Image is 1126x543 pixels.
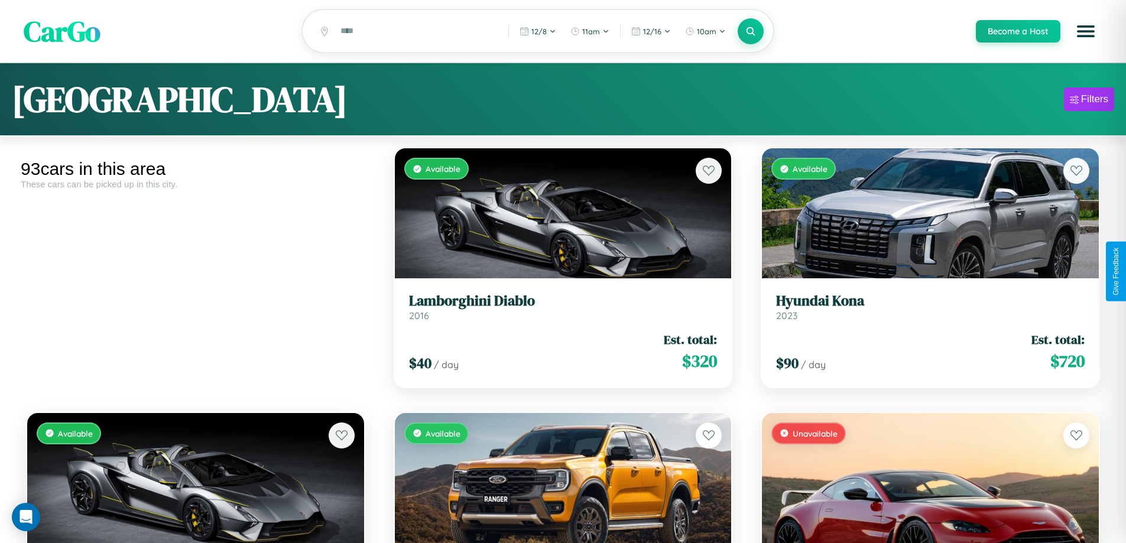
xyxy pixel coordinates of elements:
span: Available [426,428,460,438]
span: 2016 [409,310,429,321]
span: Available [426,164,460,174]
a: Hyundai Kona2023 [776,292,1085,321]
h3: Hyundai Kona [776,292,1085,310]
span: CarGo [24,12,100,51]
button: Become a Host [976,20,1060,43]
button: Filters [1064,87,1114,111]
span: 10am [697,27,716,36]
div: These cars can be picked up in this city. [21,179,371,189]
span: $ 720 [1050,349,1085,373]
span: / day [434,359,459,370]
div: Filters [1081,93,1108,105]
span: Est. total: [1031,331,1085,348]
button: 10am [679,22,732,41]
span: 12 / 8 [531,27,547,36]
button: 11am [564,22,615,41]
span: $ 320 [682,349,717,373]
button: Open menu [1069,15,1102,48]
div: Give Feedback [1112,248,1120,295]
span: / day [801,359,826,370]
span: 11am [582,27,600,36]
button: 12/8 [514,22,562,41]
h3: Lamborghini Diablo [409,292,718,310]
span: Available [793,164,828,174]
span: Est. total: [664,331,717,348]
span: Unavailable [793,428,838,438]
div: Open Intercom Messenger [12,503,40,531]
span: $ 40 [409,353,431,373]
span: 2023 [776,310,797,321]
span: 12 / 16 [643,27,661,36]
h1: [GEOGRAPHIC_DATA] [12,75,348,123]
button: 12/16 [625,22,677,41]
span: $ 90 [776,353,799,373]
a: Lamborghini Diablo2016 [409,292,718,321]
span: Available [58,428,93,438]
div: 93 cars in this area [21,159,371,179]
